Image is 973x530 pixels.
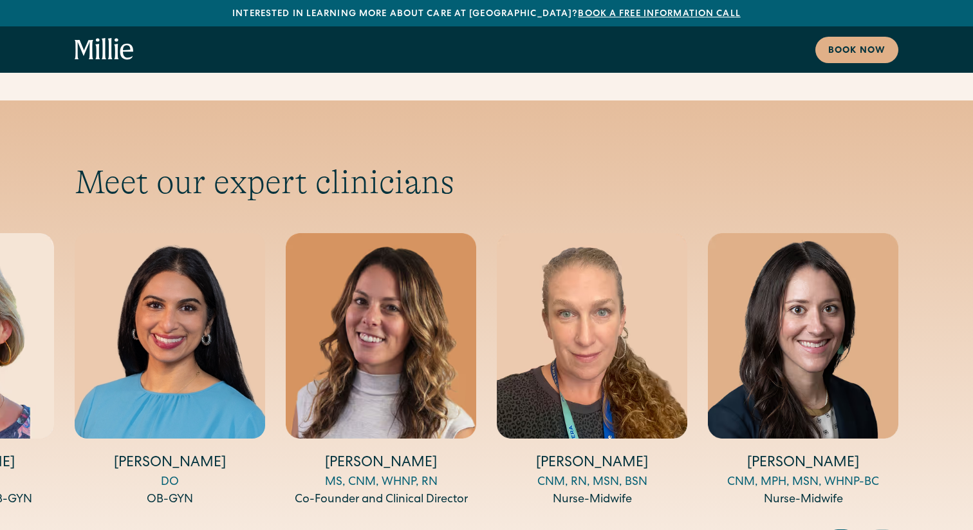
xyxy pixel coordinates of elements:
div: Co-Founder and Clinical Director [286,491,476,509]
h4: [PERSON_NAME] [75,454,265,474]
a: home [75,38,134,61]
div: DO [75,474,265,491]
h4: [PERSON_NAME] [497,454,687,474]
h2: Meet our expert clinicians [75,162,898,202]
div: CNM, RN, MSN, BSN [497,474,687,491]
div: MS, CNM, WHNP, RN [286,474,476,491]
a: Book now [815,37,898,63]
div: 4 / 5 [497,233,687,509]
div: Nurse-Midwife [497,491,687,509]
h4: [PERSON_NAME] [708,454,898,474]
div: OB-GYN [75,491,265,509]
div: Book now [828,44,885,58]
div: 3 / 5 [286,233,476,509]
div: 5 / 5 [708,233,898,509]
div: Nurse-Midwife [708,491,898,509]
div: 2 / 5 [75,233,265,509]
a: Book a free information call [578,10,740,19]
div: CNM, MPH, MSN, WHNP-BC [708,474,898,491]
h4: [PERSON_NAME] [286,454,476,474]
